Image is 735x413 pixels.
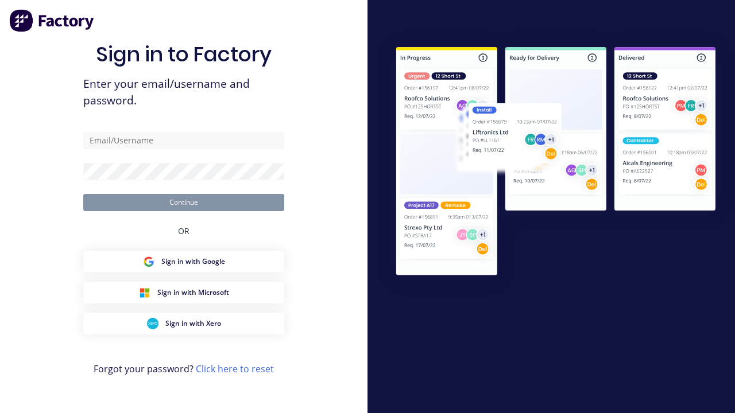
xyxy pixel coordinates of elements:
span: Sign in with Xero [165,318,221,329]
img: Microsoft Sign in [139,287,150,298]
img: Xero Sign in [147,318,158,329]
img: Factory [9,9,95,32]
span: Enter your email/username and password. [83,76,284,109]
button: Continue [83,194,284,211]
button: Google Sign inSign in with Google [83,251,284,272]
span: Sign in with Google [161,256,225,267]
span: Sign in with Microsoft [157,287,229,298]
input: Email/Username [83,132,284,149]
img: Google Sign in [143,256,154,267]
div: OR [178,211,189,251]
h1: Sign in to Factory [96,42,272,67]
button: Xero Sign inSign in with Xero [83,313,284,334]
img: Sign in [377,29,735,296]
a: Click here to reset [196,363,274,375]
span: Forgot your password? [94,362,274,376]
button: Microsoft Sign inSign in with Microsoft [83,282,284,303]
